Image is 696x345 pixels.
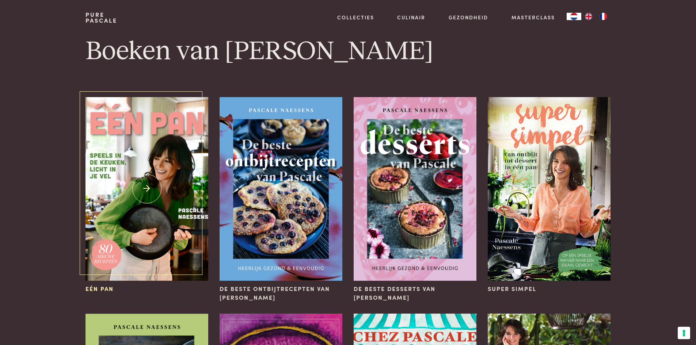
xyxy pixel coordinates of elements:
[220,284,342,302] span: De beste ontbijtrecepten van [PERSON_NAME]
[581,13,596,20] a: EN
[85,97,208,281] img: Eén pan
[354,284,476,302] span: De beste desserts van [PERSON_NAME]
[488,97,610,281] img: Super Simpel
[85,97,208,293] a: Eén pan Eén pan
[567,13,581,20] div: Language
[488,284,536,293] span: Super Simpel
[449,14,488,21] a: Gezondheid
[220,97,342,281] img: De beste ontbijtrecepten van Pascale
[581,13,611,20] ul: Language list
[220,97,342,302] a: De beste ontbijtrecepten van Pascale De beste ontbijtrecepten van [PERSON_NAME]
[596,13,611,20] a: FR
[567,13,581,20] a: NL
[337,14,374,21] a: Collecties
[85,12,117,23] a: PurePascale
[567,13,611,20] aside: Language selected: Nederlands
[85,35,610,68] h1: Boeken van [PERSON_NAME]
[678,327,690,339] button: Uw voorkeuren voor toestemming voor trackingtechnologieën
[488,97,610,293] a: Super Simpel Super Simpel
[511,14,555,21] a: Masterclass
[354,97,476,302] a: De beste desserts van Pascale De beste desserts van [PERSON_NAME]
[85,284,114,293] span: Eén pan
[397,14,425,21] a: Culinair
[354,97,476,281] img: De beste desserts van Pascale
